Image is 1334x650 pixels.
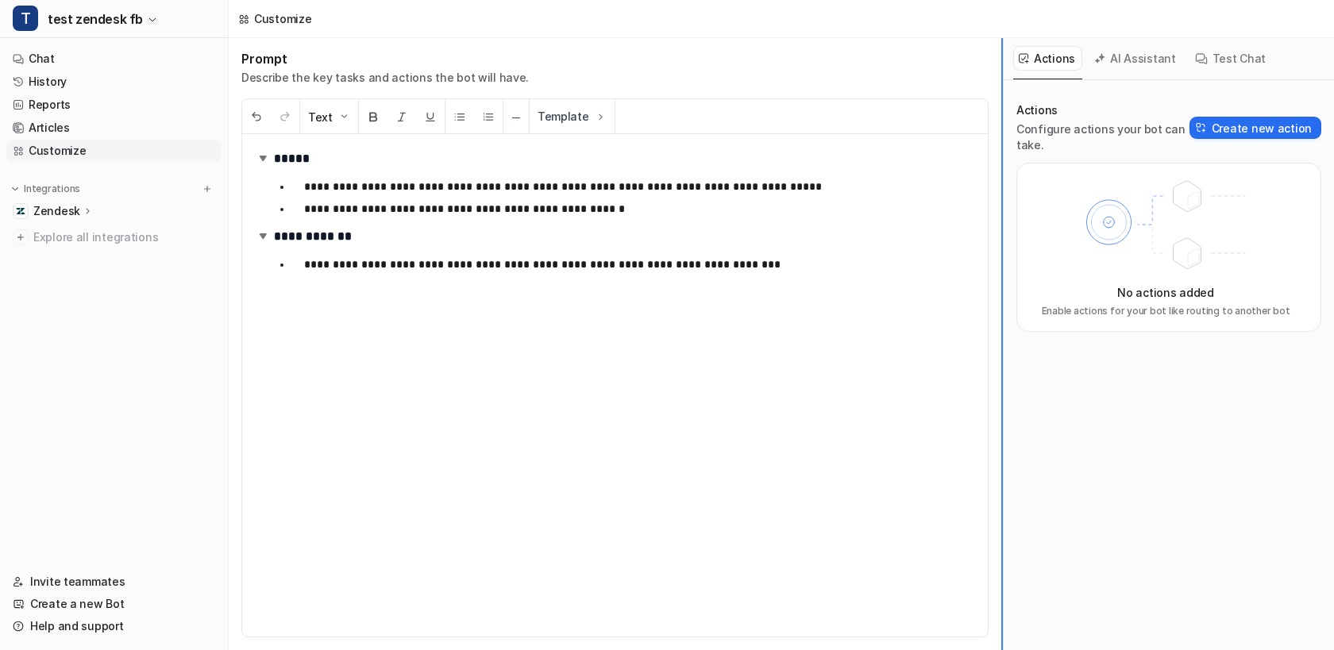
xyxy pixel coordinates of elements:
[6,615,222,637] a: Help and support
[48,8,143,30] span: test zendesk fb
[202,183,213,194] img: menu_add.svg
[10,183,21,194] img: expand menu
[6,181,85,197] button: Integrations
[24,183,80,195] p: Integrations
[6,71,222,93] a: History
[6,226,222,248] a: Explore all integrations
[33,225,215,250] span: Explore all integrations
[6,140,222,162] a: Customize
[6,571,222,593] a: Invite teammates
[13,6,38,31] span: T
[6,94,222,116] a: Reports
[6,48,222,70] a: Chat
[33,203,80,219] p: Zendesk
[254,10,311,27] div: Customize
[13,229,29,245] img: explore all integrations
[6,593,222,615] a: Create a new Bot
[16,206,25,216] img: Zendesk
[6,117,222,139] a: Articles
